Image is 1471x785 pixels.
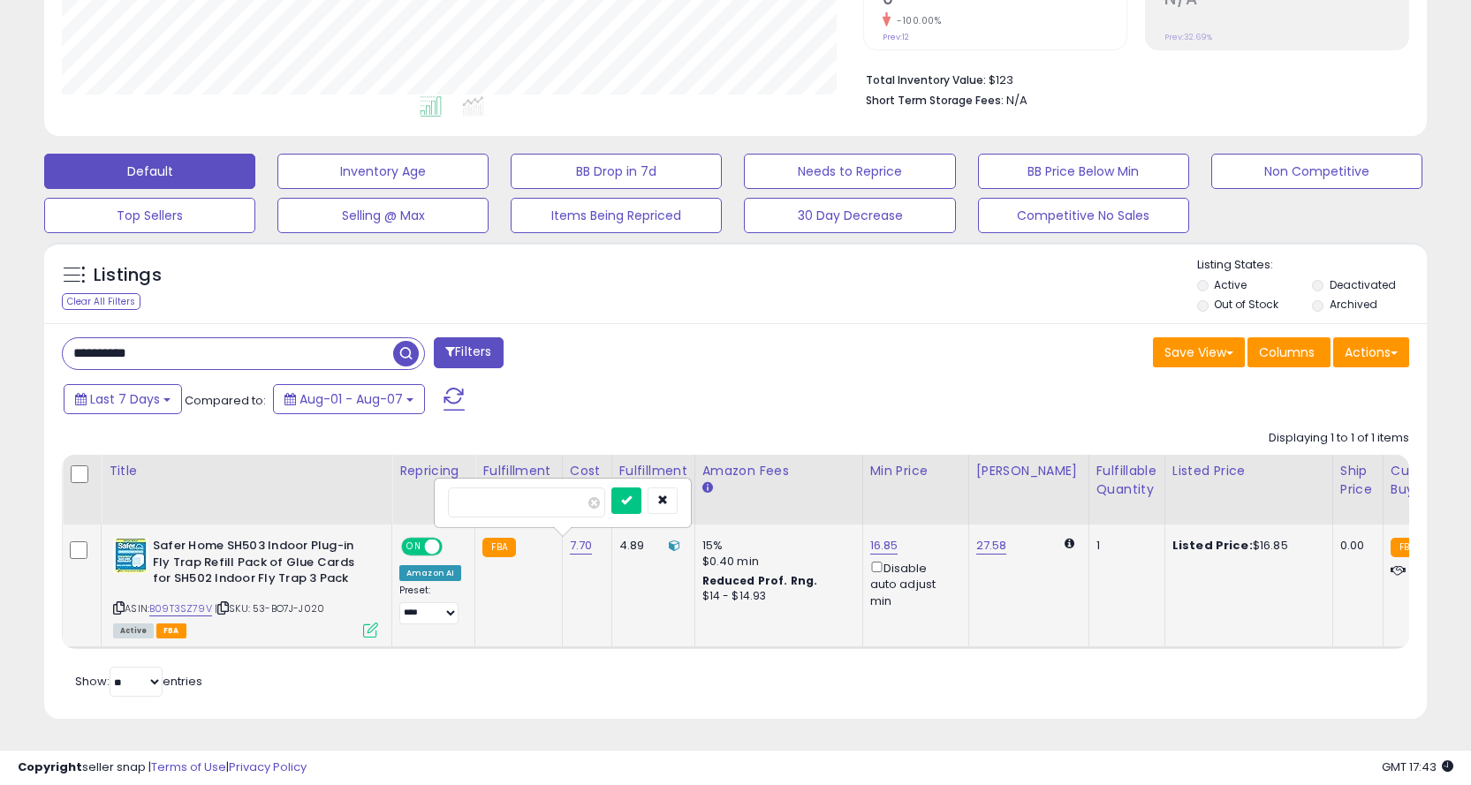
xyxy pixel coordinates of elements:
[619,538,681,554] div: 4.89
[399,565,461,581] div: Amazon AI
[511,198,722,233] button: Items Being Repriced
[44,198,255,233] button: Top Sellers
[570,537,593,555] a: 7.70
[866,68,1396,89] li: $123
[744,198,955,233] button: 30 Day Decrease
[62,293,140,310] div: Clear All Filters
[1330,277,1396,292] label: Deactivated
[277,198,489,233] button: Selling @ Max
[1269,430,1409,447] div: Displaying 1 to 1 of 1 items
[18,759,307,776] div: seller snap | |
[1259,343,1315,361] span: Columns
[976,462,1081,480] div: [PERSON_NAME]
[744,154,955,189] button: Needs to Reprice
[109,462,384,480] div: Title
[434,337,503,368] button: Filters
[482,462,554,480] div: Fulfillment
[1382,759,1453,775] span: 2025-08-15 17:43 GMT
[215,601,324,615] span: | SKU: 53-BO7J-J020
[870,537,899,555] a: 16.85
[403,540,425,555] span: ON
[1391,538,1423,557] small: FBA
[44,154,255,189] button: Default
[277,154,489,189] button: Inventory Age
[702,538,849,554] div: 15%
[978,154,1189,189] button: BB Price Below Min
[94,263,162,288] h5: Listings
[702,554,849,570] div: $0.40 min
[273,384,425,414] button: Aug-01 - Aug-07
[891,14,941,27] small: -100.00%
[1096,538,1151,554] div: 1
[1153,337,1245,367] button: Save View
[570,462,604,480] div: Cost
[399,462,467,480] div: Repricing
[113,623,154,638] span: All listings currently available for purchase on Amazon
[619,462,687,499] div: Fulfillment Cost
[229,759,307,775] a: Privacy Policy
[156,623,186,638] span: FBA
[976,537,1007,555] a: 27.58
[18,759,82,775] strong: Copyright
[151,759,226,775] a: Terms of Use
[978,198,1189,233] button: Competitive No Sales
[440,540,468,555] span: OFF
[1164,32,1212,42] small: Prev: 32.69%
[702,480,713,496] small: Amazon Fees.
[870,558,955,609] div: Disable auto adjust min
[511,154,722,189] button: BB Drop in 7d
[153,538,368,592] b: Safer Home SH503 Indoor Plug-in Fly Trap Refill Pack of Glue Cards for SH502 Indoor Fly Trap 3 Pack
[64,384,182,414] button: Last 7 Days
[702,573,818,588] b: Reduced Prof. Rng.
[1214,277,1247,292] label: Active
[482,538,515,557] small: FBA
[1172,537,1253,554] b: Listed Price:
[399,585,461,624] div: Preset:
[1006,92,1027,109] span: N/A
[1247,337,1331,367] button: Columns
[113,538,378,636] div: ASIN:
[870,462,961,480] div: Min Price
[1340,462,1376,499] div: Ship Price
[185,392,266,409] span: Compared to:
[866,72,986,87] b: Total Inventory Value:
[1214,297,1278,312] label: Out of Stock
[866,93,1004,108] b: Short Term Storage Fees:
[702,462,855,480] div: Amazon Fees
[1333,337,1409,367] button: Actions
[90,390,160,408] span: Last 7 Days
[1197,257,1427,274] p: Listing States:
[113,538,148,573] img: 51pO4dsBwnL._SL40_.jpg
[883,32,909,42] small: Prev: 12
[75,673,202,690] span: Show: entries
[1330,297,1377,312] label: Archived
[300,390,403,408] span: Aug-01 - Aug-07
[702,589,849,604] div: $14 - $14.93
[1340,538,1369,554] div: 0.00
[149,601,212,616] a: B09T3SZ79V
[1096,462,1157,499] div: Fulfillable Quantity
[1172,538,1319,554] div: $16.85
[1172,462,1325,480] div: Listed Price
[1211,154,1422,189] button: Non Competitive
